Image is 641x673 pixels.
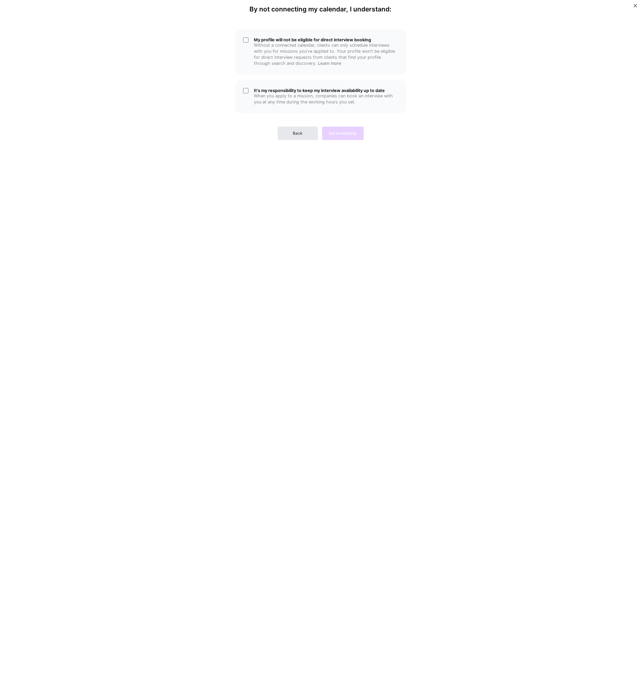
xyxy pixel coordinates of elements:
h5: My profile will not be eligible for direct interview booking [254,37,398,42]
a: Learn more [318,61,341,66]
span: Back [293,130,303,136]
h4: By not connecting my calendar, I understand: [249,5,392,13]
p: Without a connected calendar, clients can only schedule interviews with you for missions you've a... [254,42,398,66]
button: Back [278,127,318,140]
p: When you apply to a mission, companies can book an interview with you at any time during the work... [254,93,398,105]
h5: It's my responsibility to keep my interview availability up to date [254,88,398,93]
button: Close [634,4,637,11]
